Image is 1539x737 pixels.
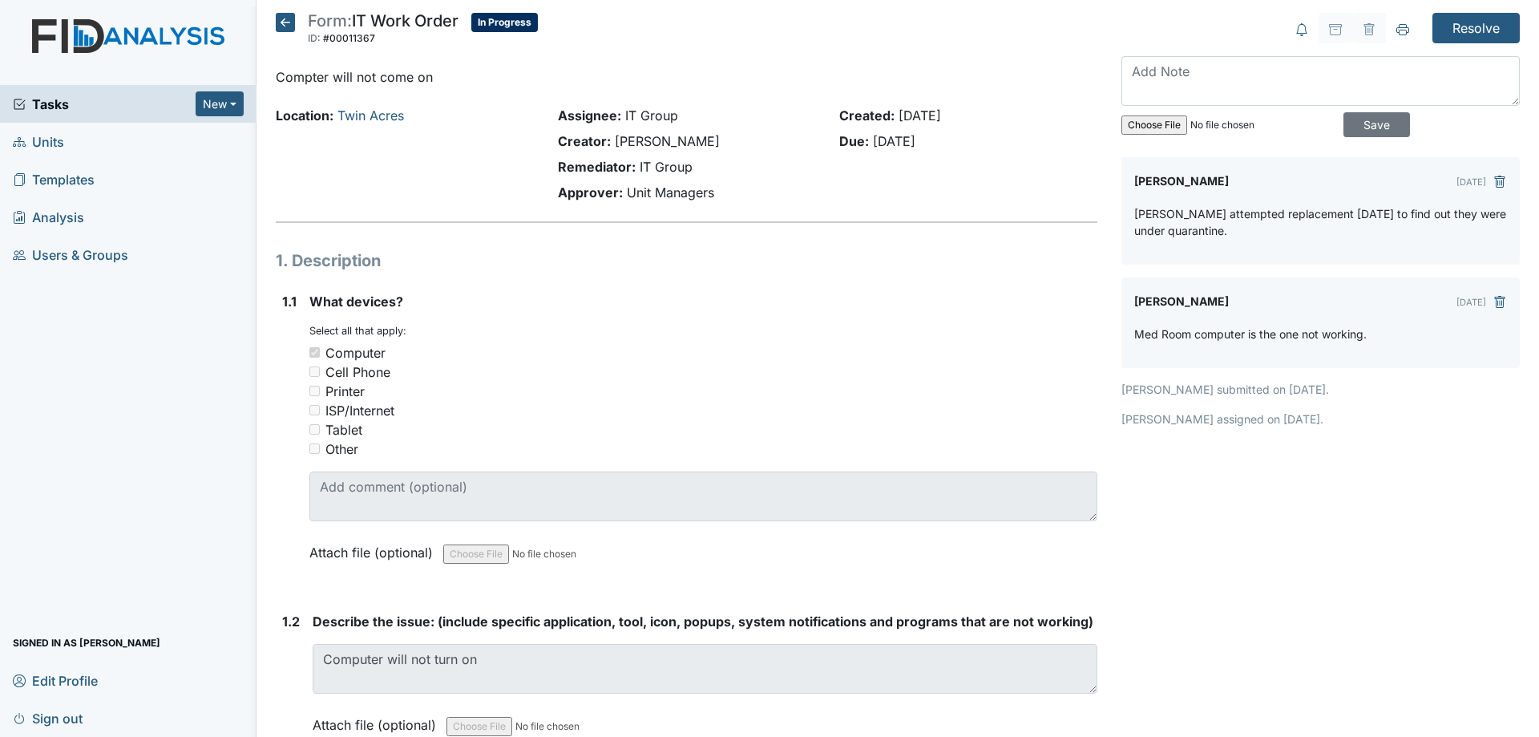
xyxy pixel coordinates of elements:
[196,91,244,116] button: New
[313,613,1093,630] span: Describe the issue: (include specific application, tool, icon, popups, system notifications and p...
[13,242,128,267] span: Users & Groups
[1456,176,1486,188] small: [DATE]
[308,32,321,44] span: ID:
[308,13,458,48] div: IT Work Order
[558,133,611,149] strong: Creator:
[309,386,320,396] input: Printer
[615,133,720,149] span: [PERSON_NAME]
[308,11,352,30] span: Form:
[873,133,915,149] span: [DATE]
[323,32,375,44] span: #00011367
[1121,411,1520,427] p: [PERSON_NAME] assigned on [DATE].
[1121,381,1520,398] p: [PERSON_NAME] submitted on [DATE].
[309,443,320,454] input: Other
[282,292,297,311] label: 1.1
[309,366,320,377] input: Cell Phone
[1134,326,1367,342] p: Med Room computer is the one not working.
[1343,112,1410,137] input: Save
[325,439,358,459] div: Other
[313,644,1097,694] textarea: Computer will not turn on
[337,107,404,124] a: Twin Acres
[558,159,636,175] strong: Remediator:
[558,107,621,124] strong: Assignee:
[625,107,678,124] span: IT Group
[325,362,390,382] div: Cell Phone
[325,420,362,439] div: Tablet
[276,249,1097,273] h1: 1. Description
[313,707,442,735] label: Attach file (optional)
[309,405,320,415] input: ISP/Internet
[1134,170,1229,192] label: [PERSON_NAME]
[839,133,869,149] strong: Due:
[309,325,406,337] small: Select all that apply:
[276,67,1097,87] p: Compter will not come on
[282,612,300,631] label: 1.2
[1456,297,1486,308] small: [DATE]
[13,204,84,229] span: Analysis
[276,107,333,124] strong: Location:
[1134,290,1229,313] label: [PERSON_NAME]
[325,343,386,362] div: Computer
[13,706,83,731] span: Sign out
[899,107,941,124] span: [DATE]
[471,13,538,32] span: In Progress
[309,347,320,358] input: Computer
[839,107,895,124] strong: Created:
[13,668,98,693] span: Edit Profile
[13,129,64,154] span: Units
[558,184,623,200] strong: Approver:
[627,184,714,200] span: Unit Managers
[1134,205,1507,239] p: [PERSON_NAME] attempted replacement [DATE] to find out they were under quarantine.
[325,401,394,420] div: ISP/Internet
[309,534,439,562] label: Attach file (optional)
[13,95,196,114] a: Tasks
[309,424,320,435] input: Tablet
[325,382,365,401] div: Printer
[1432,13,1520,43] input: Resolve
[13,167,95,192] span: Templates
[13,630,160,655] span: Signed in as [PERSON_NAME]
[309,294,403,310] span: What devices?
[640,159,693,175] span: IT Group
